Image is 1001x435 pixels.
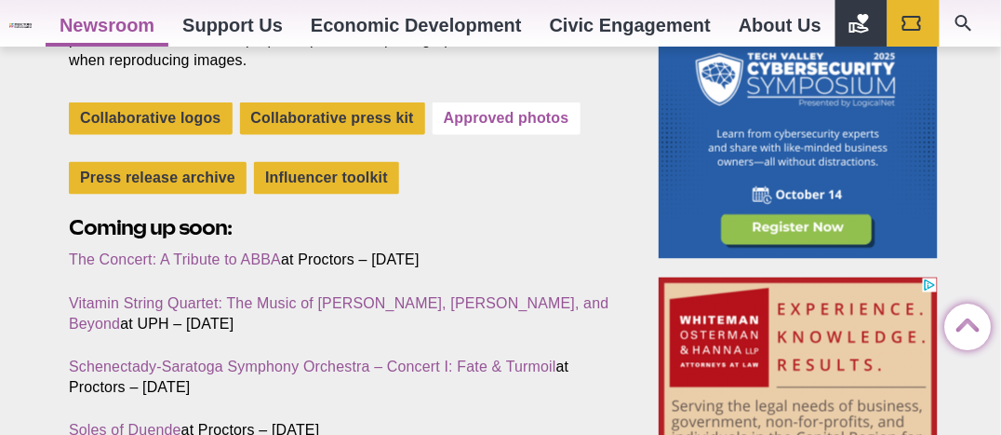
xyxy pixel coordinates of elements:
[433,102,581,135] a: Approved photos
[69,358,616,399] p: at Proctors – [DATE]
[69,294,616,335] p: at UPH – [DATE]
[254,162,399,195] a: Influencer toolkit
[945,305,982,342] a: Back to Top
[69,102,233,135] a: Collaborative logos
[240,102,425,135] a: Collaborative press kit
[659,26,938,259] iframe: Advertisement
[9,23,46,28] img: Proctors logo
[69,162,247,195] a: Press release archive
[69,296,609,333] a: Vitamin String Quartet: The Music of [PERSON_NAME], [PERSON_NAME], and Beyond
[69,214,616,243] h2: Coming up soon:
[69,252,281,268] a: The Concert: A Tribute to ABBA
[69,251,616,271] p: at Proctors – [DATE]
[69,360,556,375] a: Schenectady-Saratoga Symphony Orchestra – Concert I: Fate & Turmoil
